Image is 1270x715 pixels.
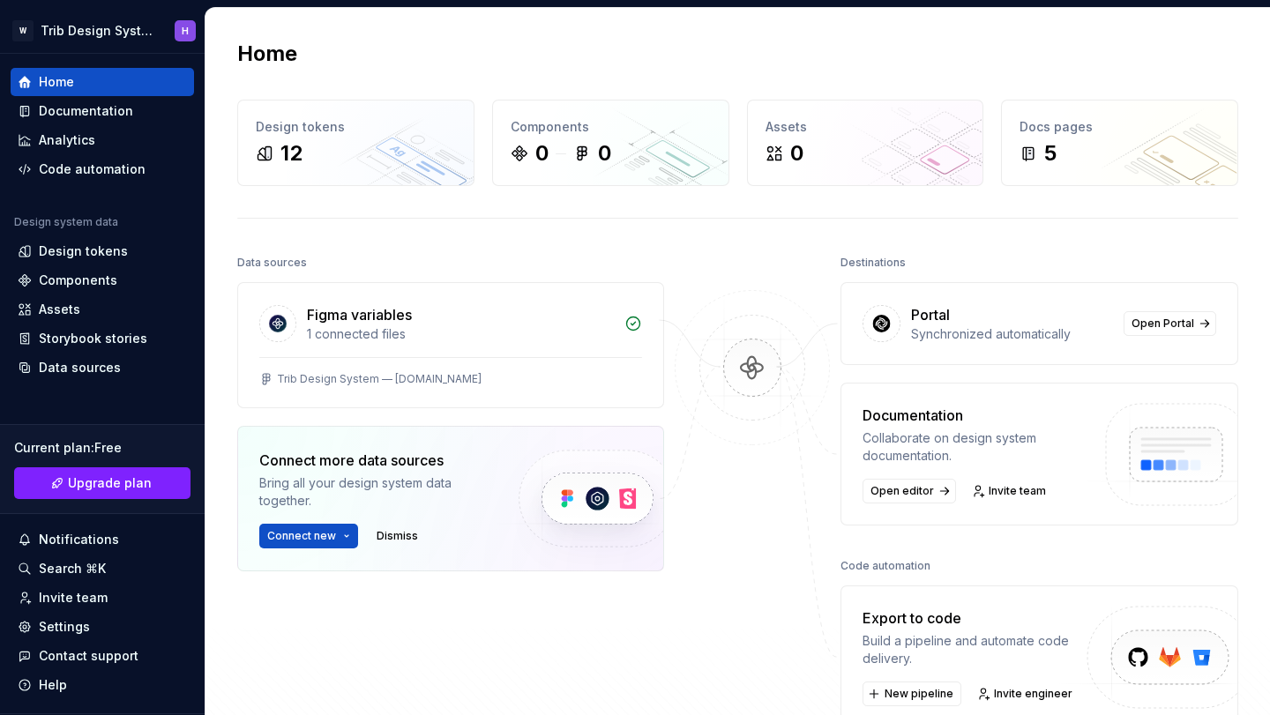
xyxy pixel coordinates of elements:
[885,687,953,701] span: New pipeline
[11,155,194,183] a: Code automation
[12,20,34,41] div: W
[11,555,194,583] button: Search ⌘K
[41,22,153,40] div: Trib Design System
[911,325,1113,343] div: Synchronized automatically
[492,100,729,186] a: Components00
[259,524,358,548] button: Connect new
[840,554,930,578] div: Code automation
[989,484,1046,498] span: Invite team
[598,139,611,168] div: 0
[1001,100,1238,186] a: Docs pages5
[377,529,418,543] span: Dismiss
[11,97,194,125] a: Documentation
[307,325,614,343] div: 1 connected files
[840,250,906,275] div: Destinations
[535,139,549,168] div: 0
[259,450,489,471] div: Connect more data sources
[1044,139,1057,168] div: 5
[967,479,1054,503] a: Invite team
[747,100,984,186] a: Assets0
[237,250,307,275] div: Data sources
[14,467,190,499] a: Upgrade plan
[11,295,194,324] a: Assets
[237,282,664,408] a: Figma variables1 connected filesTrib Design System — [DOMAIN_NAME]
[182,24,189,38] div: H
[863,429,1089,465] div: Collaborate on design system documentation.
[11,584,194,612] a: Invite team
[1124,311,1216,336] a: Open Portal
[863,479,956,503] a: Open editor
[256,118,456,136] div: Design tokens
[307,304,412,325] div: Figma variables
[11,642,194,670] button: Contact support
[277,372,482,386] div: Trib Design System — [DOMAIN_NAME]
[39,160,146,178] div: Code automation
[39,131,95,149] div: Analytics
[11,671,194,699] button: Help
[994,687,1072,701] span: Invite engineer
[39,618,90,636] div: Settings
[267,529,336,543] span: Connect new
[11,525,194,554] button: Notifications
[39,676,67,694] div: Help
[863,405,1089,426] div: Documentation
[39,560,106,577] div: Search ⌘K
[237,40,297,68] h2: Home
[863,681,961,706] button: New pipeline
[4,11,201,49] button: WTrib Design SystemH
[766,118,966,136] div: Assets
[790,139,803,168] div: 0
[863,607,1089,629] div: Export to code
[11,237,194,265] a: Design tokens
[39,102,133,120] div: Documentation
[511,118,711,136] div: Components
[11,354,194,382] a: Data sources
[39,330,147,347] div: Storybook stories
[11,324,194,353] a: Storybook stories
[39,647,138,665] div: Contact support
[11,68,194,96] a: Home
[39,589,108,607] div: Invite team
[68,474,152,492] span: Upgrade plan
[870,484,934,498] span: Open editor
[972,681,1080,706] a: Invite engineer
[39,73,74,91] div: Home
[14,215,118,229] div: Design system data
[369,524,426,548] button: Dismiss
[11,126,194,154] a: Analytics
[39,531,119,548] div: Notifications
[11,266,194,294] a: Components
[259,474,489,510] div: Bring all your design system data together.
[863,632,1089,667] div: Build a pipeline and automate code delivery.
[39,272,117,289] div: Components
[39,242,128,260] div: Design tokens
[237,100,474,186] a: Design tokens12
[39,301,80,318] div: Assets
[11,613,194,641] a: Settings
[1132,317,1194,331] span: Open Portal
[280,139,303,168] div: 12
[39,359,121,376] div: Data sources
[1020,118,1220,136] div: Docs pages
[14,439,190,457] div: Current plan : Free
[911,304,950,325] div: Portal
